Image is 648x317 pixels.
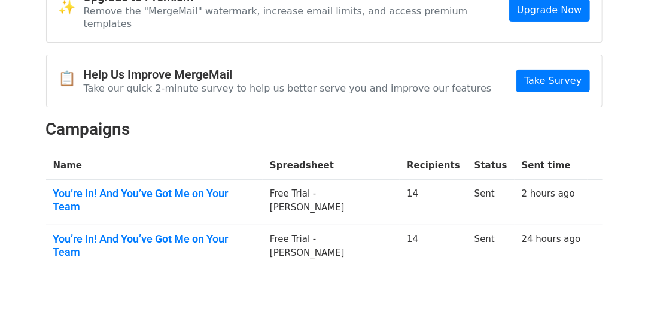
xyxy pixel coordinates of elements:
[46,152,263,180] th: Name
[467,180,515,225] td: Sent
[263,225,400,271] td: Free Trial - [PERSON_NAME]
[522,234,581,244] a: 24 hours ago
[515,152,588,180] th: Sent time
[59,70,84,87] span: 📋
[84,67,492,81] h4: Help Us Improve MergeMail
[84,5,510,30] p: Remove the "MergeMail" watermark, increase email limits, and access premium templates
[516,70,589,92] a: Take Survey
[53,233,256,258] a: You’re In! And You’ve Got Me on Your Team
[84,82,492,95] p: Take our quick 2-minute survey to help us better serve you and improve our features
[522,188,575,199] a: 2 hours ago
[400,152,467,180] th: Recipients
[400,180,467,225] td: 14
[46,119,603,140] h2: Campaigns
[467,152,515,180] th: Status
[400,225,467,271] td: 14
[588,259,648,317] iframe: Chat Widget
[263,152,400,180] th: Spreadsheet
[467,225,515,271] td: Sent
[263,180,400,225] td: Free Trial - [PERSON_NAME]
[53,187,256,213] a: You’re In! And You’ve Got Me on Your Team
